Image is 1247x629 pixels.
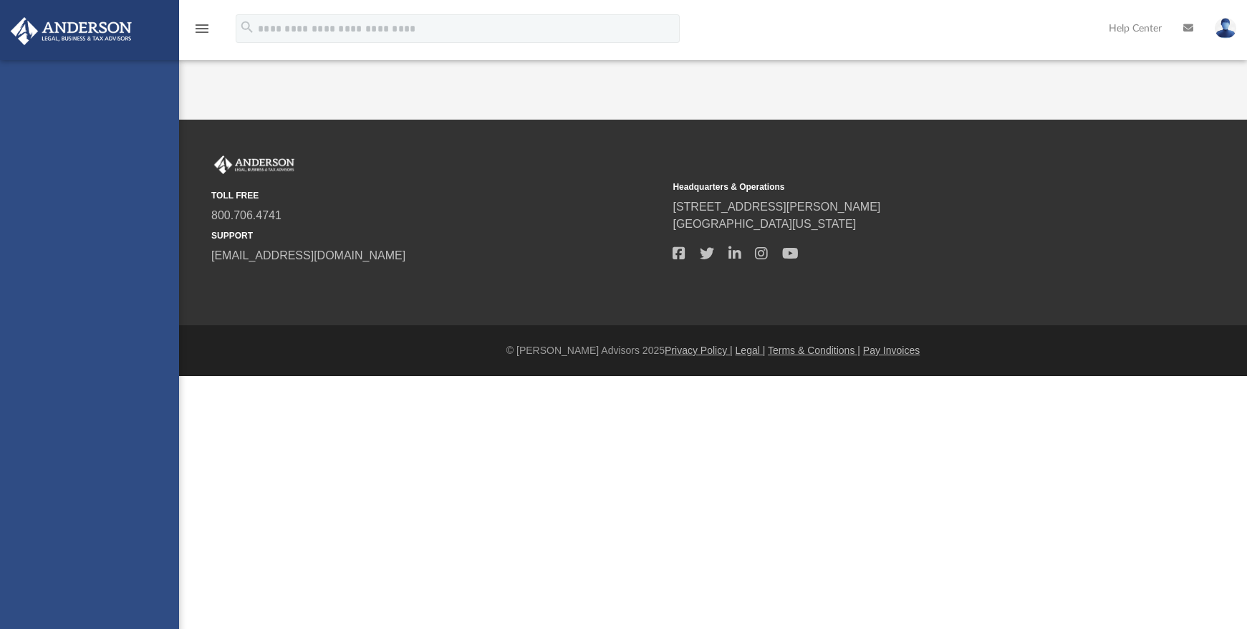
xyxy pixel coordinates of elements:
small: SUPPORT [211,229,663,242]
i: menu [193,20,211,37]
img: Anderson Advisors Platinum Portal [6,17,136,45]
a: Terms & Conditions | [768,345,860,356]
a: 800.706.4741 [211,209,281,221]
img: User Pic [1215,18,1236,39]
a: Legal | [736,345,766,356]
a: Privacy Policy | [665,345,733,356]
a: [GEOGRAPHIC_DATA][US_STATE] [673,218,856,230]
a: [EMAIL_ADDRESS][DOMAIN_NAME] [211,249,405,261]
a: [STREET_ADDRESS][PERSON_NAME] [673,201,880,213]
a: menu [193,27,211,37]
div: © [PERSON_NAME] Advisors 2025 [179,343,1247,358]
small: TOLL FREE [211,189,663,202]
small: Headquarters & Operations [673,181,1124,193]
img: Anderson Advisors Platinum Portal [211,155,297,174]
i: search [239,19,255,35]
a: Pay Invoices [863,345,920,356]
